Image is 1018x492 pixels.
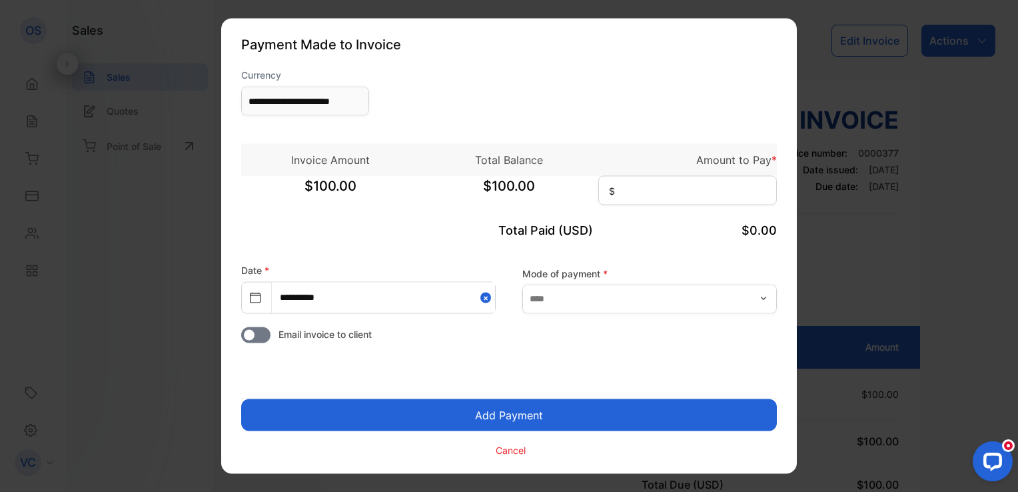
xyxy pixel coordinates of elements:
[962,436,1018,492] iframe: LiveChat chat widget
[278,327,372,341] span: Email invoice to client
[480,283,495,313] button: Close
[496,443,526,457] p: Cancel
[420,221,598,239] p: Total Paid (USD)
[241,68,369,82] label: Currency
[241,152,420,168] p: Invoice Amount
[609,184,615,198] span: $
[420,152,598,168] p: Total Balance
[241,265,269,276] label: Date
[742,223,777,237] span: $0.00
[241,176,420,209] span: $100.00
[598,152,777,168] p: Amount to Pay
[420,176,598,209] span: $100.00
[522,266,777,280] label: Mode of payment
[241,399,777,431] button: Add Payment
[241,35,777,55] p: Payment Made to Invoice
